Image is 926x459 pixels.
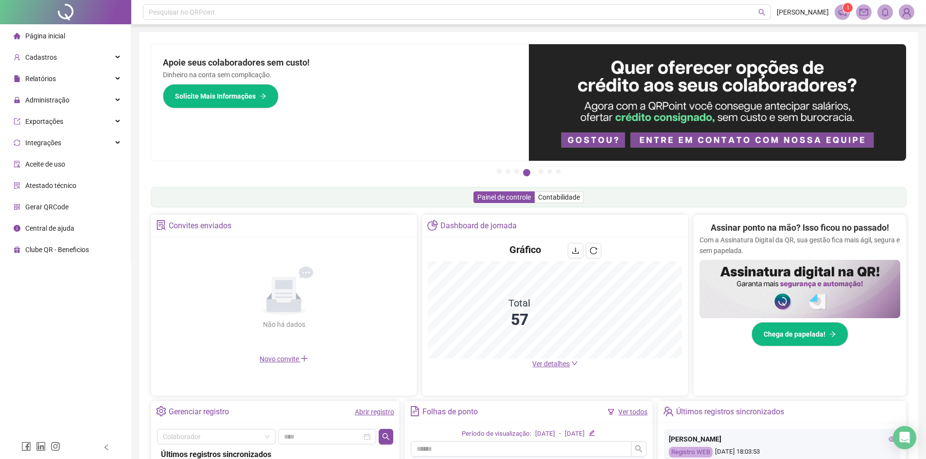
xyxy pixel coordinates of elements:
[556,169,561,174] button: 7
[846,4,850,11] span: 1
[538,193,580,201] span: Contabilidade
[427,220,437,230] span: pie-chart
[14,204,20,210] span: qrcode
[239,319,329,330] div: Não há dados
[571,360,578,367] span: down
[565,429,585,439] div: [DATE]
[497,169,502,174] button: 1
[14,54,20,61] span: user-add
[751,322,848,346] button: Chega de papelada!
[859,8,868,17] span: mail
[163,69,517,80] p: Dinheiro na conta sem complicação.
[25,118,63,125] span: Exportações
[410,406,420,416] span: file-text
[669,447,895,458] div: [DATE] 18:03:53
[523,169,530,176] button: 4
[14,225,20,232] span: info-circle
[260,355,308,363] span: Novo convite
[699,235,900,256] p: Com a Assinatura Digital da QR, sua gestão fica mais ágil, segura e sem papelada.
[572,247,579,255] span: download
[14,75,20,82] span: file
[25,246,89,254] span: Clube QR - Beneficios
[539,169,543,174] button: 5
[382,433,390,441] span: search
[25,32,65,40] span: Página inicial
[14,33,20,39] span: home
[25,160,65,168] span: Aceite de uso
[608,408,614,415] span: filter
[669,447,713,458] div: Registro WEB
[14,161,20,168] span: audit
[25,75,56,83] span: Relatórios
[440,218,517,234] div: Dashboard de jornada
[663,406,673,416] span: team
[838,8,847,17] span: notification
[889,436,895,442] span: eye
[881,8,890,17] span: bell
[25,53,57,61] span: Cadastros
[635,445,643,453] span: search
[163,84,279,108] button: Solicite Mais Informações
[14,97,20,103] span: lock
[14,139,20,146] span: sync
[21,442,31,451] span: facebook
[843,3,853,13] sup: 1
[829,331,836,338] span: arrow-right
[175,91,256,102] span: Solicite Mais Informações
[163,56,517,69] h2: Apoie seus colaboradores sem custo!
[676,404,784,420] div: Últimos registros sincronizados
[300,355,308,362] span: plus
[477,193,531,201] span: Painel de controle
[590,247,597,255] span: reload
[758,9,766,16] span: search
[25,139,61,147] span: Integrações
[156,406,166,416] span: setting
[14,118,20,125] span: export
[36,442,46,451] span: linkedin
[893,426,916,449] div: Open Intercom Messenger
[25,182,76,189] span: Atestado técnico
[559,429,561,439] div: -
[462,429,531,439] div: Período de visualização:
[156,220,166,230] span: solution
[506,169,510,174] button: 2
[589,430,595,436] span: edit
[25,224,74,232] span: Central de ajuda
[25,96,70,104] span: Administração
[532,360,570,368] span: Ver detalhes
[25,203,69,211] span: Gerar QRCode
[422,404,478,420] div: Folhas de ponto
[169,218,231,234] div: Convites enviados
[509,243,541,256] h4: Gráfico
[355,408,394,416] a: Abrir registro
[899,5,914,19] img: 85808
[260,93,266,100] span: arrow-right
[618,408,647,416] a: Ver todos
[764,329,825,340] span: Chega de papelada!
[711,221,889,235] h2: Assinar ponto na mão? Isso ficou no passado!
[547,169,552,174] button: 6
[103,444,110,451] span: left
[14,182,20,189] span: solution
[169,404,229,420] div: Gerenciar registro
[514,169,519,174] button: 3
[51,442,60,451] span: instagram
[669,434,895,444] div: [PERSON_NAME]
[699,260,900,318] img: banner%2F02c71560-61a6-44d4-94b9-c8ab97240462.png
[529,44,907,161] img: banner%2Fa8ee1423-cce5-4ffa-a127-5a2d429cc7d8.png
[532,360,578,368] a: Ver detalhes down
[777,7,829,17] span: [PERSON_NAME]
[535,429,555,439] div: [DATE]
[14,246,20,253] span: gift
